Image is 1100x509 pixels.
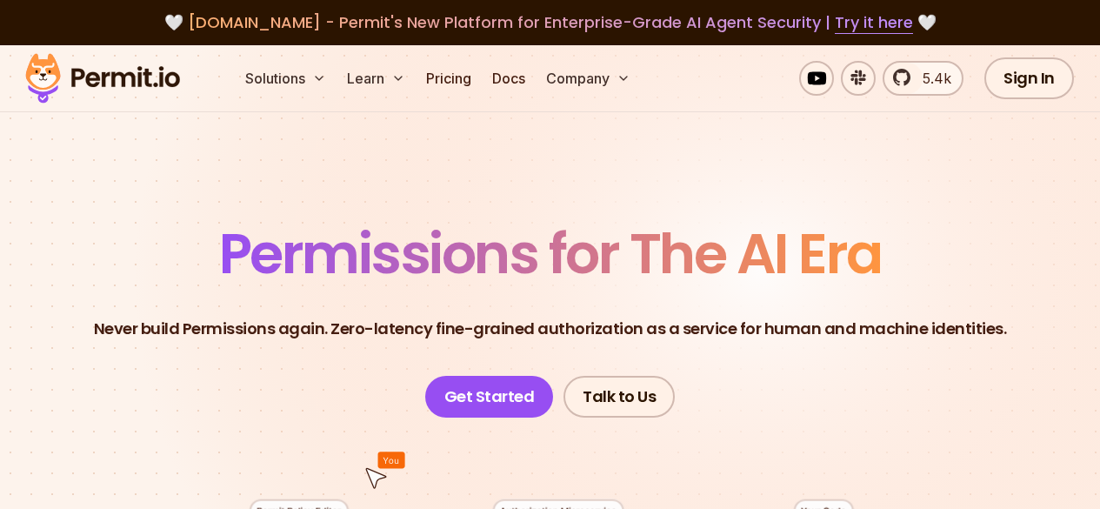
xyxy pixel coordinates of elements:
[238,61,333,96] button: Solutions
[984,57,1074,99] a: Sign In
[539,61,637,96] button: Company
[188,11,913,33] span: [DOMAIN_NAME] - Permit's New Platform for Enterprise-Grade AI Agent Security |
[42,10,1058,35] div: 🤍 🤍
[94,317,1007,341] p: Never build Permissions again. Zero-latency fine-grained authorization as a service for human and...
[425,376,554,418] a: Get Started
[17,49,188,108] img: Permit logo
[485,61,532,96] a: Docs
[340,61,412,96] button: Learn
[219,215,882,292] span: Permissions for The AI Era
[912,68,951,89] span: 5.4k
[563,376,675,418] a: Talk to Us
[835,11,913,34] a: Try it here
[883,61,963,96] a: 5.4k
[419,61,478,96] a: Pricing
